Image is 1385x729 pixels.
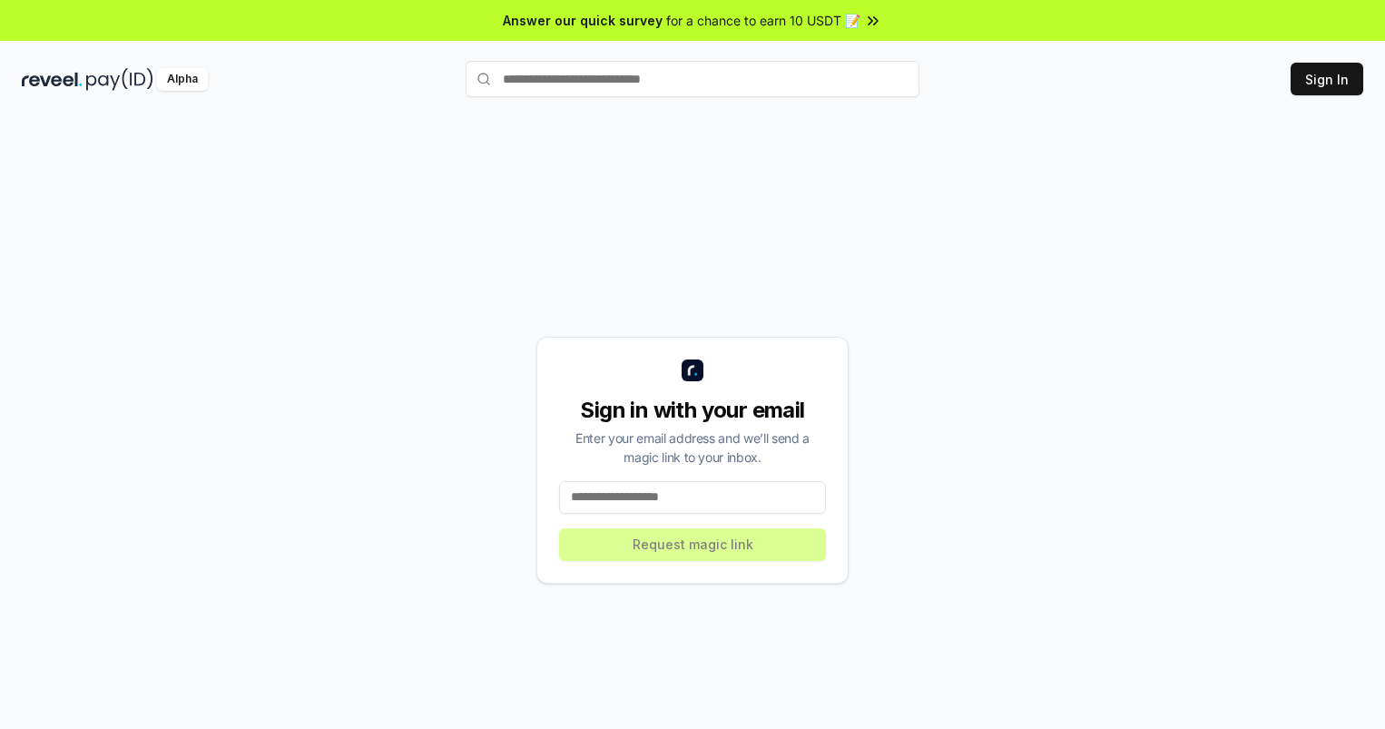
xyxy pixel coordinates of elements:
span: Answer our quick survey [503,11,663,30]
img: pay_id [86,68,153,91]
img: reveel_dark [22,68,83,91]
span: for a chance to earn 10 USDT 📝 [666,11,860,30]
div: Sign in with your email [559,396,826,425]
button: Sign In [1291,63,1363,95]
div: Enter your email address and we’ll send a magic link to your inbox. [559,429,826,467]
img: logo_small [682,360,703,381]
div: Alpha [157,68,208,91]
